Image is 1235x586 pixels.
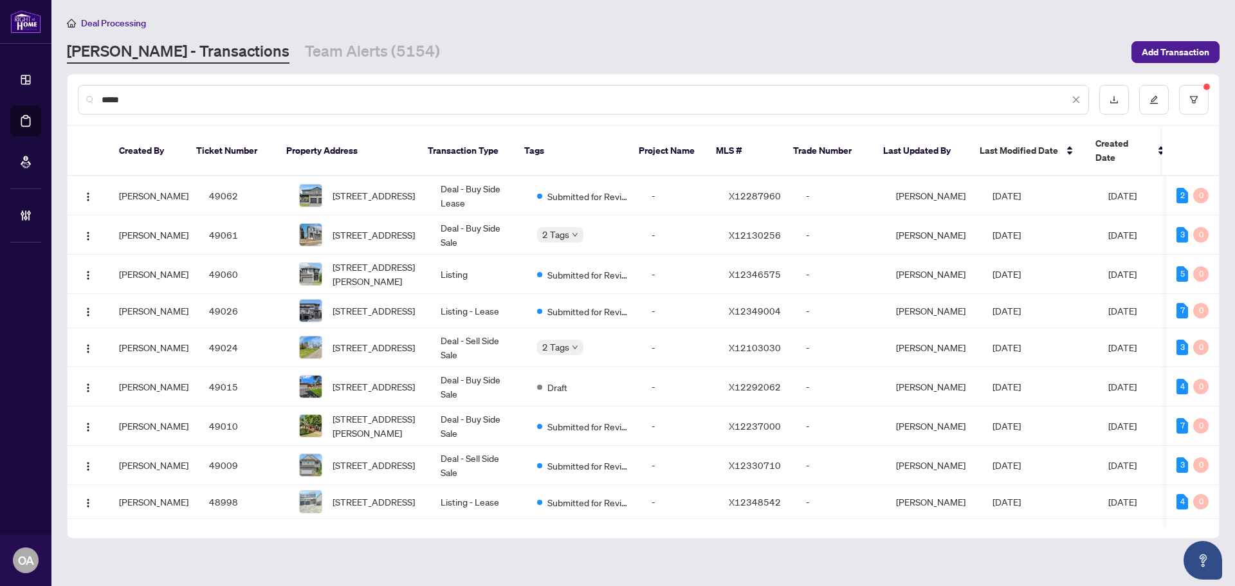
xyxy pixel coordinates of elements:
[333,340,415,354] span: [STREET_ADDRESS]
[796,446,886,485] td: -
[886,176,982,215] td: [PERSON_NAME]
[706,126,783,176] th: MLS #
[796,176,886,215] td: -
[300,336,322,358] img: thumbnail-img
[1099,85,1129,114] button: download
[641,328,718,367] td: -
[886,367,982,407] td: [PERSON_NAME]
[119,420,188,432] span: [PERSON_NAME]
[119,459,188,471] span: [PERSON_NAME]
[300,454,322,476] img: thumbnail-img
[430,176,527,215] td: Deal - Buy Side Lease
[993,268,1021,280] span: [DATE]
[1176,266,1188,282] div: 5
[993,190,1021,201] span: [DATE]
[729,459,781,471] span: X12330710
[333,304,415,318] span: [STREET_ADDRESS]
[1193,494,1209,509] div: 0
[300,376,322,398] img: thumbnail-img
[993,229,1021,241] span: [DATE]
[796,328,886,367] td: -
[1193,303,1209,318] div: 0
[729,420,781,432] span: X12237000
[430,294,527,328] td: Listing - Lease
[430,367,527,407] td: Deal - Buy Side Sale
[333,458,415,472] span: [STREET_ADDRESS]
[1108,229,1137,241] span: [DATE]
[119,190,188,201] span: [PERSON_NAME]
[1193,188,1209,203] div: 0
[993,496,1021,508] span: [DATE]
[969,126,1085,176] th: Last Modified Date
[1108,342,1137,353] span: [DATE]
[199,294,289,328] td: 49026
[641,176,718,215] td: -
[547,459,631,473] span: Submitted for Review
[783,126,873,176] th: Trade Number
[572,344,578,351] span: down
[333,495,415,509] span: [STREET_ADDRESS]
[1139,85,1169,114] button: edit
[886,215,982,255] td: [PERSON_NAME]
[1176,494,1188,509] div: 4
[119,496,188,508] span: [PERSON_NAME]
[300,300,322,322] img: thumbnail-img
[993,342,1021,353] span: [DATE]
[1085,126,1175,176] th: Created Date
[430,485,527,519] td: Listing - Lease
[729,342,781,353] span: X12103030
[300,415,322,437] img: thumbnail-img
[641,294,718,328] td: -
[547,189,631,203] span: Submitted for Review
[1176,188,1188,203] div: 2
[729,268,781,280] span: X12346575
[18,551,34,569] span: OA
[83,270,93,280] img: Logo
[886,294,982,328] td: [PERSON_NAME]
[430,255,527,294] td: Listing
[886,328,982,367] td: [PERSON_NAME]
[641,255,718,294] td: -
[1189,95,1198,104] span: filter
[1110,95,1119,104] span: download
[78,264,98,284] button: Logo
[1184,541,1222,580] button: Open asap
[993,305,1021,316] span: [DATE]
[729,381,781,392] span: X12292062
[1108,459,1137,471] span: [DATE]
[333,380,415,394] span: [STREET_ADDRESS]
[886,407,982,446] td: [PERSON_NAME]
[547,268,631,282] span: Submitted for Review
[1176,457,1188,473] div: 3
[1193,340,1209,355] div: 0
[199,255,289,294] td: 49060
[430,407,527,446] td: Deal - Buy Side Sale
[1193,418,1209,434] div: 0
[1095,136,1149,165] span: Created Date
[1193,266,1209,282] div: 0
[886,255,982,294] td: [PERSON_NAME]
[300,224,322,246] img: thumbnail-img
[796,407,886,446] td: -
[1176,379,1188,394] div: 4
[430,328,527,367] td: Deal - Sell Side Sale
[119,268,188,280] span: [PERSON_NAME]
[993,459,1021,471] span: [DATE]
[1072,95,1081,104] span: close
[199,407,289,446] td: 49010
[873,126,969,176] th: Last Updated By
[300,491,322,513] img: thumbnail-img
[83,231,93,241] img: Logo
[547,495,631,509] span: Submitted for Review
[1176,418,1188,434] div: 7
[78,337,98,358] button: Logo
[83,461,93,472] img: Logo
[729,496,781,508] span: X12348542
[300,263,322,285] img: thumbnail-img
[186,126,276,176] th: Ticket Number
[1193,379,1209,394] div: 0
[10,10,41,33] img: logo
[333,412,420,440] span: [STREET_ADDRESS][PERSON_NAME]
[78,300,98,321] button: Logo
[83,307,93,317] img: Logo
